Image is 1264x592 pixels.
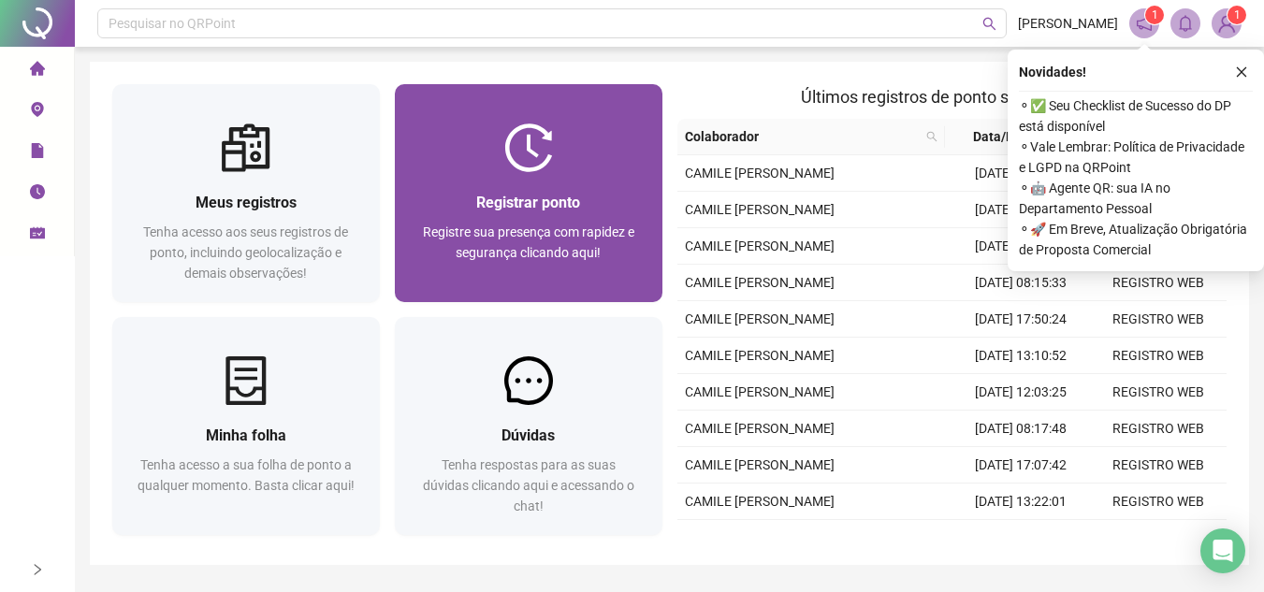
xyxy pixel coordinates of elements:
td: [DATE] 18:14:05 [952,155,1089,192]
td: REGISTRO WEB [1089,411,1227,447]
td: [DATE] 17:07:42 [952,447,1089,484]
td: [DATE] 12:03:25 [952,374,1089,411]
span: Data/Hora [952,126,1056,147]
span: close [1235,65,1248,79]
span: file [30,135,45,172]
td: REGISTRO WEB [1089,484,1227,520]
span: CAMILE [PERSON_NAME] [685,494,835,509]
span: ⚬ 🤖 Agente QR: sua IA no Departamento Pessoal [1019,178,1253,219]
td: REGISTRO WEB [1089,338,1227,374]
td: [DATE] 13:10:52 [952,338,1089,374]
td: [DATE] 08:17:48 [952,411,1089,447]
a: Meus registrosTenha acesso aos seus registros de ponto, incluindo geolocalização e demais observa... [112,84,380,302]
span: Colaborador [685,126,919,147]
td: [DATE] 13:22:01 [952,484,1089,520]
span: search [982,17,996,31]
a: DúvidasTenha respostas para as suas dúvidas clicando aqui e acessando o chat! [395,317,662,535]
th: Data/Hora [945,119,1079,155]
span: Registrar ponto [476,194,580,211]
span: CAMILE [PERSON_NAME] [685,166,835,180]
span: environment [30,94,45,131]
td: REGISTRO WEB [1089,520,1227,556]
a: Minha folhaTenha acesso a sua folha de ponto a qualquer momento. Basta clicar aqui! [112,317,380,535]
span: home [30,52,45,90]
span: clock-circle [30,176,45,213]
sup: 1 [1145,6,1164,24]
span: Tenha acesso aos seus registros de ponto, incluindo geolocalização e demais observações! [143,224,348,281]
span: 1 [1152,8,1158,22]
td: [DATE] 12:19:21 [952,228,1089,265]
span: search [926,131,937,142]
span: Últimos registros de ponto sincronizados [801,87,1103,107]
td: [DATE] 08:15:33 [952,265,1089,301]
img: 87900 [1213,9,1241,37]
span: CAMILE [PERSON_NAME] [685,457,835,472]
span: CAMILE [PERSON_NAME] [685,348,835,363]
td: REGISTRO WEB [1089,374,1227,411]
span: search [923,123,941,151]
span: CAMILE [PERSON_NAME] [685,384,835,399]
span: Tenha acesso a sua folha de ponto a qualquer momento. Basta clicar aqui! [138,457,355,493]
span: Minha folha [206,426,286,444]
td: REGISTRO WEB [1089,265,1227,301]
span: Dúvidas [501,426,555,444]
td: REGISTRO WEB [1089,447,1227,484]
span: CAMILE [PERSON_NAME] [685,238,835,253]
span: 1 [1234,8,1241,22]
div: Open Intercom Messenger [1200,528,1245,573]
span: ⚬ Vale Lembrar: Política de Privacidade e LGPD na QRPoint [1019,137,1253,178]
span: notification [1136,15,1153,32]
td: [DATE] 13:22:21 [952,192,1089,228]
span: schedule [30,217,45,254]
td: [DATE] 12:16:40 [952,520,1089,556]
span: CAMILE [PERSON_NAME] [685,421,835,436]
span: bell [1177,15,1194,32]
span: CAMILE [PERSON_NAME] [685,275,835,290]
span: CAMILE [PERSON_NAME] [685,311,835,326]
span: ⚬ 🚀 Em Breve, Atualização Obrigatória de Proposta Comercial [1019,219,1253,260]
td: REGISTRO WEB [1089,301,1227,338]
span: right [31,563,44,576]
a: Registrar pontoRegistre sua presença com rapidez e segurança clicando aqui! [395,84,662,302]
span: Tenha respostas para as suas dúvidas clicando aqui e acessando o chat! [423,457,634,513]
td: [DATE] 17:50:24 [952,301,1089,338]
span: Registre sua presença com rapidez e segurança clicando aqui! [423,224,634,260]
span: ⚬ ✅ Seu Checklist de Sucesso do DP está disponível [1019,95,1253,137]
span: Novidades ! [1019,62,1086,82]
sup: Atualize o seu contato no menu Meus Dados [1228,6,1246,24]
span: [PERSON_NAME] [1018,13,1118,34]
span: Meus registros [196,194,297,211]
span: CAMILE [PERSON_NAME] [685,202,835,217]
